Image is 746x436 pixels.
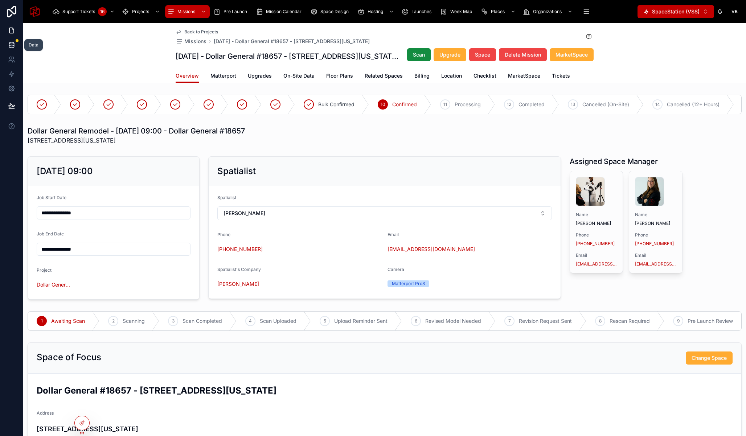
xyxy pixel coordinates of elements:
a: Billing [414,69,430,84]
span: Awaiting Scan [51,317,85,325]
span: Address [37,410,54,416]
a: Matterport [210,69,236,84]
span: Phone [576,232,617,238]
button: Select Button [217,206,552,220]
span: Projects [132,9,149,15]
h1: Dollar General Remodel - [DATE] 09:00 - Dollar General #18657 [28,126,245,136]
a: [EMAIL_ADDRESS][DOMAIN_NAME] [635,261,676,267]
a: Organizations [521,5,576,18]
span: Name [576,212,617,218]
button: Delete Mission [499,48,547,61]
a: Support Tickets16 [50,5,118,18]
span: Job Start Date [37,195,66,200]
span: Support Tickets [62,9,95,15]
span: 14 [655,102,660,107]
span: Location [441,72,462,79]
span: Spatialist's Company [217,267,261,272]
span: Camera [388,267,404,272]
span: Missions [184,38,206,45]
a: Launches [399,5,436,18]
a: Space Design [308,5,354,18]
a: [DATE] - Dollar General #18657 - [STREET_ADDRESS][US_STATE] [214,38,370,45]
span: Rescan Required [610,317,650,325]
span: SpaceStation (VSS) [652,8,700,15]
span: MarketSpace [556,51,588,58]
h2: Space of Focus [37,351,101,363]
a: Dollar General Remodel [37,281,71,288]
button: Scan [407,48,431,61]
span: Email [388,232,399,237]
span: Floor Plans [326,72,353,79]
span: Spatialist [217,195,236,200]
a: Floor Plans [326,69,353,84]
div: scrollable content [46,4,638,20]
a: Overview [176,69,199,83]
span: Overview [176,72,199,79]
a: Upgrades [248,69,272,84]
span: Phone [635,232,676,238]
a: MarketSpace [508,69,540,84]
span: Email [635,252,676,258]
span: Space Design [320,9,349,15]
span: Project [37,267,52,273]
h1: Assigned Space Manager [570,156,658,166]
span: Tickets [552,72,570,79]
span: Scan Completed [183,317,222,325]
span: Job End Date [37,231,64,236]
span: Upgrades [248,72,272,79]
span: Revised Model Needed [425,317,481,325]
span: Processing [455,101,481,108]
a: Missions [176,38,206,45]
span: [STREET_ADDRESS][US_STATE] [28,136,245,145]
span: 13 [571,102,575,107]
span: Space [475,51,490,58]
span: [PERSON_NAME] [224,210,265,217]
span: Week Map [450,9,472,15]
h2: Dollar General #18657 - [STREET_ADDRESS][US_STATE] [37,384,733,396]
span: Scan Uploaded [260,317,296,325]
div: 16 [98,7,107,16]
a: Back to Projects [176,29,218,35]
span: [PERSON_NAME] [576,221,617,226]
span: 6 [415,318,417,324]
a: Hosting [355,5,398,18]
span: Back to Projects [184,29,218,35]
button: MarketSpace [550,48,594,61]
span: Upload Reminder Sent [334,317,388,325]
span: [PERSON_NAME] [635,221,676,226]
a: [PHONE_NUMBER] [576,241,615,247]
a: On-Site Data [283,69,315,84]
span: Matterport [210,72,236,79]
img: App logo [29,6,41,17]
span: Revision Request Sent [519,317,572,325]
span: Completed [518,101,545,108]
span: Missions [177,9,195,15]
a: Projects [120,5,164,18]
span: Places [491,9,505,15]
a: Location [441,69,462,84]
button: Change Space [686,351,733,365]
span: On-Site Data [283,72,315,79]
span: Delete Mission [505,51,541,58]
h1: [DATE] - Dollar General #18657 - [STREET_ADDRESS][US_STATE] [176,51,398,61]
span: Email [576,252,617,258]
a: [PHONE_NUMBER] [217,246,263,253]
span: Cancelled (12+ Hours) [667,101,720,108]
span: 1 [41,318,43,324]
span: 12 [507,102,511,107]
button: Upgrade [434,48,466,61]
span: 10 [381,102,385,107]
span: VB [731,9,738,15]
a: [PERSON_NAME] [217,280,259,288]
span: Confirmed [392,101,417,108]
a: Related Spaces [365,69,403,84]
a: Places [479,5,519,18]
h2: [DATE] 09:00 [37,165,93,177]
span: Organizations [533,9,562,15]
span: Upgrade [439,51,460,58]
span: Mission Calendar [266,9,302,15]
span: Scan [413,51,425,58]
